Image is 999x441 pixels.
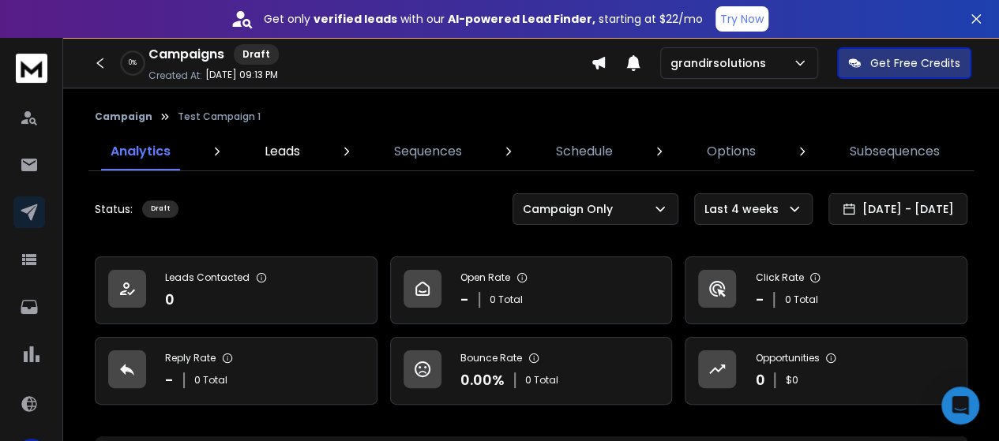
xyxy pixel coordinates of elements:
p: Open Rate [460,271,510,284]
a: Schedule [546,133,622,170]
p: Leads Contacted [165,271,250,284]
p: Get Free Credits [870,55,960,71]
p: Test Campaign 1 [178,110,261,123]
p: [DATE] 09:13 PM [205,69,278,81]
p: Subsequences [849,142,939,161]
p: - [460,289,469,311]
p: - [755,289,764,311]
p: 0.00 % [460,369,505,391]
div: Open Intercom Messenger [941,387,979,424]
p: $ 0 [785,374,798,387]
p: grandirsolutions [670,55,772,71]
p: Schedule [555,142,612,161]
a: Leads Contacted0 [95,256,377,324]
img: logo [16,54,47,83]
a: Leads [255,133,310,170]
button: [DATE] - [DATE] [828,193,967,225]
p: Opportunities [755,352,819,364]
p: Try Now [720,11,764,27]
a: Click Rate-0 Total [685,256,967,324]
a: Open Rate-0 Total [390,256,673,324]
p: - [165,369,174,391]
strong: verified leads [314,11,397,27]
p: Campaign Only [523,201,619,217]
a: Analytics [101,133,180,170]
p: Options [706,142,755,161]
a: Sequences [385,133,471,170]
button: Campaign [95,110,152,123]
p: 0 Total [784,293,817,306]
a: Subsequences [839,133,948,170]
p: Click Rate [755,271,803,284]
p: 0 Total [490,293,523,306]
p: Get only with our starting at $22/mo [264,11,703,27]
div: Draft [142,200,178,218]
div: Draft [234,44,279,65]
a: Reply Rate-0 Total [95,337,377,405]
p: 0 Total [194,374,227,387]
p: 0 % [129,58,137,68]
a: Opportunities0$0 [685,337,967,405]
p: Leads [265,142,300,161]
strong: AI-powered Lead Finder, [448,11,595,27]
p: 0 [165,289,175,311]
p: 0 [755,369,764,391]
p: 0 Total [525,374,558,387]
a: Options [697,133,764,170]
p: Status: [95,201,133,217]
p: Analytics [111,142,171,161]
p: Created At: [148,69,202,82]
button: Get Free Credits [837,47,971,79]
h1: Campaigns [148,45,224,64]
p: Last 4 weeks [704,201,785,217]
button: Try Now [715,6,768,32]
a: Bounce Rate0.00%0 Total [390,337,673,405]
p: Reply Rate [165,352,216,364]
p: Bounce Rate [460,352,522,364]
p: Sequences [394,142,462,161]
